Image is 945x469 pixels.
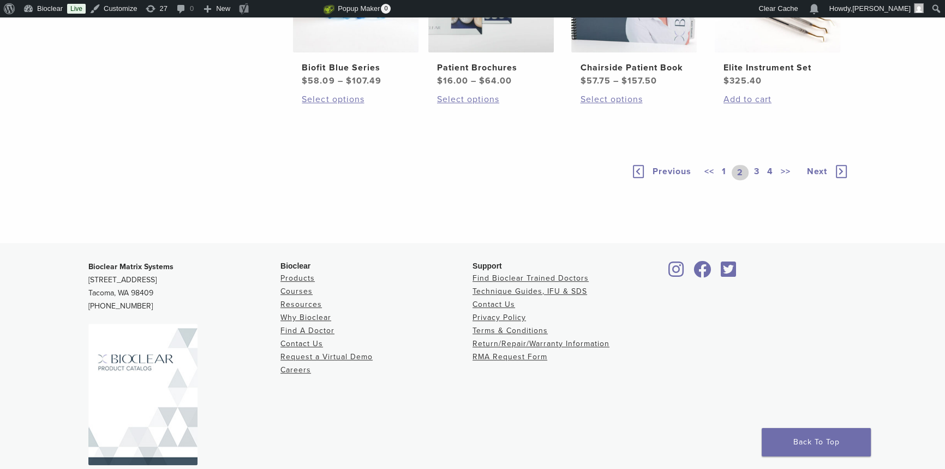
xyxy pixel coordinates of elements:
span: Previous [653,166,691,177]
bdi: 325.40 [723,75,762,86]
span: [PERSON_NAME] [852,4,911,13]
a: Careers [280,365,311,375]
bdi: 107.49 [345,75,381,86]
a: Contact Us [280,339,323,348]
a: Bioclear [665,268,687,278]
a: Privacy Policy [473,313,526,322]
a: Products [280,274,315,283]
a: Select options for “Patient Brochures” [437,93,545,106]
a: Find Bioclear Trained Doctors [473,274,589,283]
a: Resources [280,300,322,309]
span: $ [302,75,308,86]
a: >> [779,165,793,180]
a: 3 [752,165,762,180]
bdi: 157.50 [621,75,656,86]
a: Select options for “Biofit Blue Series” [302,93,410,106]
span: Bioclear [280,262,310,270]
a: Live [67,4,86,14]
span: $ [580,75,586,86]
h2: Biofit Blue Series [302,61,410,74]
a: Bioclear [690,268,715,278]
a: 2 [732,165,749,180]
a: Bioclear [717,268,740,278]
a: Courses [280,287,313,296]
span: – [471,75,476,86]
bdi: 58.09 [302,75,334,86]
span: – [613,75,618,86]
h2: Patient Brochures [437,61,545,74]
bdi: 64.00 [479,75,512,86]
span: Next [807,166,827,177]
a: Request a Virtual Demo [280,352,373,361]
img: Views over 48 hours. Click for more Jetpack Stats. [262,3,324,16]
a: Terms & Conditions [473,326,548,335]
h2: Chairside Patient Book [580,61,688,74]
h2: Elite Instrument Set [723,61,832,74]
span: $ [345,75,351,86]
bdi: 57.75 [580,75,610,86]
img: Bioclear [88,324,198,465]
span: $ [723,75,729,86]
span: 0 [381,4,391,14]
bdi: 16.00 [437,75,468,86]
span: $ [437,75,443,86]
a: Find A Doctor [280,326,334,335]
a: RMA Request Form [473,352,547,361]
a: Back To Top [762,428,871,456]
a: 4 [765,165,775,180]
span: Support [473,262,502,270]
p: [STREET_ADDRESS] Tacoma, WA 98409 [PHONE_NUMBER] [88,260,280,313]
a: 1 [720,165,728,180]
span: $ [479,75,485,86]
a: Return/Repair/Warranty Information [473,339,609,348]
a: Add to cart: “Elite Instrument Set” [723,93,832,106]
a: Contact Us [473,300,515,309]
a: Why Bioclear [280,313,331,322]
a: Technique Guides, IFU & SDS [473,287,587,296]
a: Select options for “Chairside Patient Book” [580,93,688,106]
a: << [702,165,716,180]
span: – [337,75,343,86]
strong: Bioclear Matrix Systems [88,262,174,271]
span: $ [621,75,627,86]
